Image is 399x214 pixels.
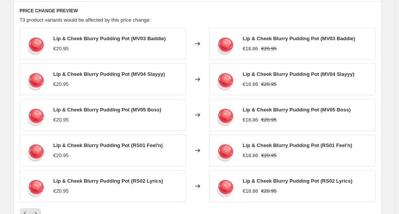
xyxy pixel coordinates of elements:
h6: PRICE CHANGE PREVIEW [20,8,375,14]
span: Lip & Cheek Blurry Pudding Pot (MV04 Slayyy) [243,71,354,77]
img: Korean-Skincare-Official_da86aa53-4e7d-42cc-8c78-6af6fbcfee41_80x.jpg [24,175,47,198]
span: €20.95 [261,46,277,51]
span: €18.86 [243,117,258,123]
img: Korean-Skincare-Official_da86aa53-4e7d-42cc-8c78-6af6fbcfee41_80x.jpg [24,139,47,162]
img: Korean-Skincare-Official_da86aa53-4e7d-42cc-8c78-6af6fbcfee41_80x.jpg [24,32,47,55]
img: Korean-Skincare-Official_da86aa53-4e7d-42cc-8c78-6af6fbcfee41_80x.jpg [213,103,237,127]
span: Lip & Cheek Blurry Pudding Pot (RS02 Lyrics) [243,178,353,184]
span: €20.95 [53,188,69,194]
span: Lip & Cheek Blurry Pudding Pot (RS01 Feel'n) [243,142,353,148]
span: €20.95 [53,81,69,87]
span: Lip & Cheek Blurry Pudding Pot (MV03 Baddie) [53,36,166,41]
img: Korean-Skincare-Official_da86aa53-4e7d-42cc-8c78-6af6fbcfee41_80x.jpg [213,175,237,198]
img: Korean-Skincare-Official_da86aa53-4e7d-42cc-8c78-6af6fbcfee41_80x.jpg [213,32,237,55]
span: Lip & Cheek Blurry Pudding Pot (RS02 Lyrics) [53,178,163,184]
span: €20.95 [261,81,277,87]
span: €20.95 [261,117,277,123]
span: €18.86 [243,46,258,51]
img: Korean-Skincare-Official_da86aa53-4e7d-42cc-8c78-6af6fbcfee41_80x.jpg [24,103,47,127]
span: €20.95 [53,46,69,51]
span: €18.86 [243,188,258,194]
span: Lip & Cheek Blurry Pudding Pot (MV03 Baddie) [243,36,355,41]
span: €20.95 [53,152,69,158]
span: 73 product variants would be affected by this price change: [20,17,151,23]
span: €18.86 [243,81,258,87]
span: €20.95 [261,188,277,194]
span: Lip & Cheek Blurry Pudding Pot (RS01 Feel'n) [53,142,163,148]
img: Korean-Skincare-Official_da86aa53-4e7d-42cc-8c78-6af6fbcfee41_80x.jpg [213,68,237,91]
img: Korean-Skincare-Official_da86aa53-4e7d-42cc-8c78-6af6fbcfee41_80x.jpg [24,68,47,91]
span: Lip & Cheek Blurry Pudding Pot (MV05 Boss) [243,107,351,113]
span: €18.86 [243,152,258,158]
span: €20.95 [53,117,69,123]
img: Korean-Skincare-Official_da86aa53-4e7d-42cc-8c78-6af6fbcfee41_80x.jpg [213,139,237,162]
span: Lip & Cheek Blurry Pudding Pot (MV05 Boss) [53,107,162,113]
span: €20.95 [261,152,277,158]
span: Lip & Cheek Blurry Pudding Pot (MV04 Slayyy) [53,71,165,77]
